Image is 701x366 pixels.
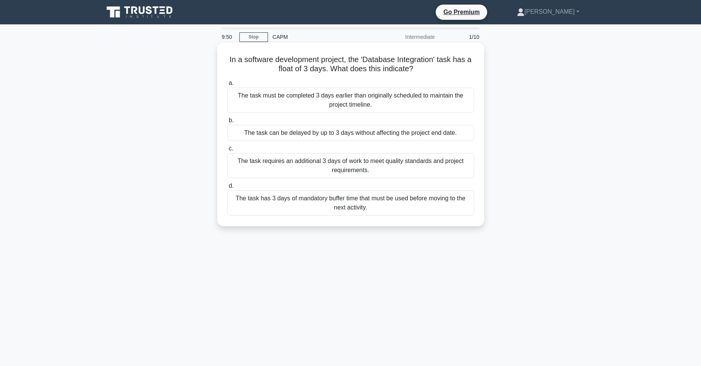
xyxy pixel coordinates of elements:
div: CAPM [268,29,373,45]
span: d. [229,182,234,189]
span: a. [229,80,234,86]
a: Stop [239,32,268,42]
h5: In a software development project, the 'Database Integration' task has a float of 3 days. What do... [226,55,475,74]
div: 1/10 [440,29,484,45]
a: Go Premium [439,7,484,17]
span: b. [229,117,234,123]
div: The task has 3 days of mandatory buffer time that must be used before moving to the next activity. [227,190,474,216]
span: c. [229,145,233,152]
a: [PERSON_NAME] [499,4,598,19]
div: 9:50 [217,29,239,45]
div: The task requires an additional 3 days of work to meet quality standards and project requirements. [227,153,474,178]
div: Intermediate [373,29,440,45]
div: The task can be delayed by up to 3 days without affecting the project end date. [227,125,474,141]
div: The task must be completed 3 days earlier than originally scheduled to maintain the project timel... [227,88,474,113]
